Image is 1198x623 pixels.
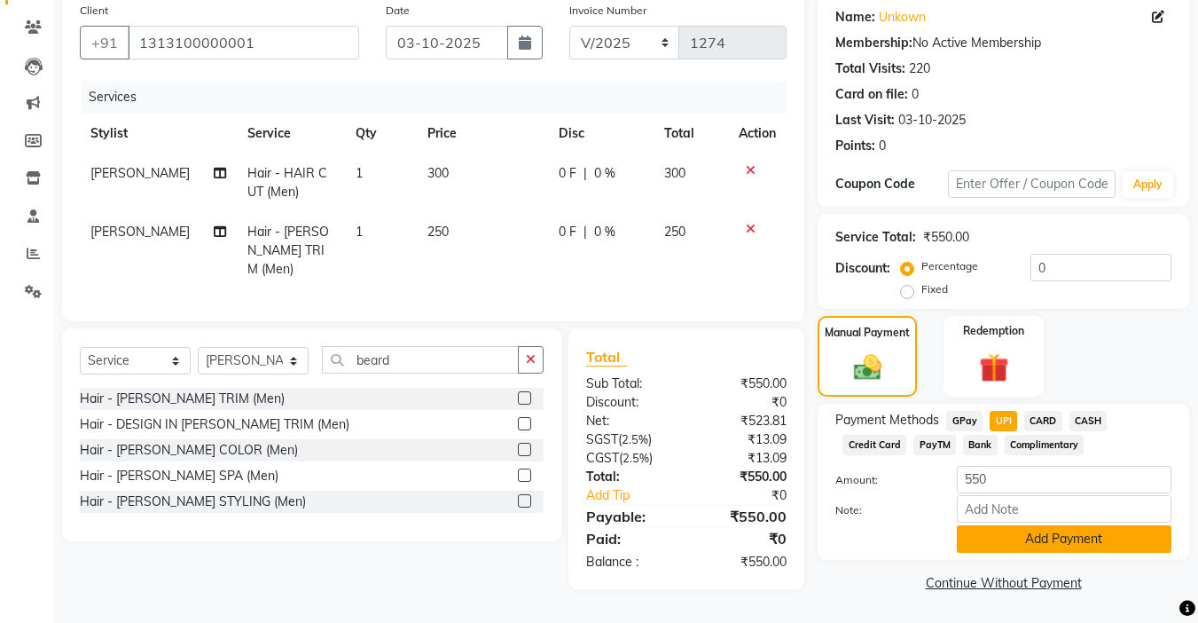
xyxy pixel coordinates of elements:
div: Hair - DESIGN IN [PERSON_NAME] TRIM (Men) [80,415,349,434]
span: CARD [1024,411,1062,431]
div: ₹550.00 [686,506,800,527]
span: | [583,164,587,183]
span: CGST [586,450,619,466]
div: ₹550.00 [686,468,800,486]
div: Net: [573,412,686,430]
div: Hair - [PERSON_NAME] SPA (Men) [80,467,278,485]
div: Service Total: [835,228,916,247]
span: 250 [664,224,685,240]
div: 0 [912,85,919,104]
div: Discount: [835,259,890,278]
th: Price [417,114,548,154]
div: 220 [909,59,930,78]
span: 2.5% [622,451,649,465]
span: 0 % [594,223,615,241]
div: ₹13.09 [686,449,800,468]
div: 0 [879,137,886,155]
div: Last Visit: [835,111,895,130]
label: Client [80,3,108,19]
label: Invoice Number [569,3,646,19]
img: _gift.svg [970,350,1018,386]
div: No Active Membership [835,34,1171,52]
label: Redemption [963,323,1024,339]
th: Stylist [80,114,237,154]
div: ₹0 [706,486,801,505]
span: GPay [946,411,983,431]
input: Amount [957,466,1171,493]
span: 300 [427,165,449,181]
span: 300 [664,165,685,181]
button: Apply [1123,171,1173,198]
span: 0 F [559,164,576,183]
th: Action [728,114,787,154]
span: 1 [356,165,363,181]
label: Date [386,3,410,19]
div: ₹523.81 [686,412,800,430]
span: Bank [963,435,998,455]
div: 03-10-2025 [898,111,966,130]
div: Sub Total: [573,375,686,393]
span: Payment Methods [835,411,939,430]
input: Search by Name/Mobile/Email/Code [128,26,359,59]
div: Services [82,81,800,114]
div: ₹550.00 [923,228,969,247]
input: Enter Offer / Coupon Code [948,170,1116,198]
span: 250 [427,224,449,240]
a: Add Tip [573,486,705,505]
th: Disc [548,114,654,154]
label: Note: [822,502,943,518]
span: 2.5% [622,432,648,446]
div: Hair - [PERSON_NAME] TRIM (Men) [80,390,285,408]
span: Complimentary [1005,435,1084,455]
span: Total [586,348,627,367]
label: Fixed [921,281,948,297]
div: Hair - [PERSON_NAME] COLOR (Men) [80,441,298,460]
input: Search or Scan [322,346,519,374]
div: ₹550.00 [686,375,800,393]
button: +91 [80,26,129,59]
a: Unkown [879,8,926,27]
div: ₹0 [686,528,800,549]
span: SGST [586,431,618,447]
img: _cash.svg [845,351,890,383]
div: Name: [835,8,875,27]
div: Paid: [573,528,686,549]
span: | [583,223,587,241]
input: Add Note [957,495,1171,523]
label: Amount: [822,472,943,488]
div: Balance : [573,553,686,572]
span: 0 F [559,223,576,241]
div: Total: [573,468,686,486]
div: Total Visits: [835,59,905,78]
div: Card on file: [835,85,908,104]
div: ₹550.00 [686,553,800,572]
div: Hair - [PERSON_NAME] STYLING (Men) [80,493,306,511]
span: 0 % [594,164,615,183]
div: ₹0 [686,393,800,412]
span: 1 [356,224,363,240]
span: [PERSON_NAME] [90,165,190,181]
div: ₹13.09 [686,430,800,449]
button: Add Payment [957,525,1171,553]
label: Manual Payment [825,325,910,341]
th: Service [237,114,345,154]
div: Coupon Code [835,175,947,193]
div: Points: [835,137,875,155]
span: [PERSON_NAME] [90,224,190,240]
span: UPI [990,411,1017,431]
span: Credit Card [842,435,906,455]
span: PayTM [913,435,956,455]
th: Qty [345,114,417,154]
span: Hair - [PERSON_NAME] TRIM (Men) [247,224,329,277]
div: Membership: [835,34,912,52]
span: CASH [1069,411,1108,431]
a: Continue Without Payment [821,574,1186,593]
span: Hair - HAIR CUT (Men) [247,165,327,200]
div: ( ) [573,449,686,468]
div: Discount: [573,393,686,412]
div: Payable: [573,506,686,527]
th: Total [654,114,729,154]
div: ( ) [573,430,686,449]
label: Percentage [921,258,978,274]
